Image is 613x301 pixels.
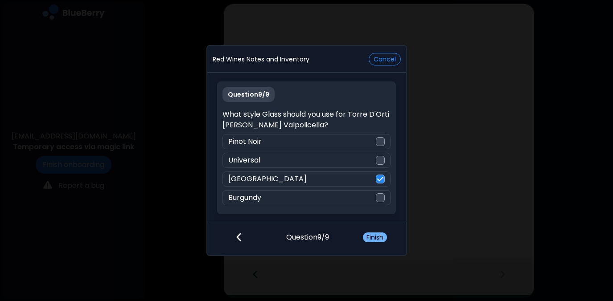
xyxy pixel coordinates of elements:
[222,109,391,130] p: What style Glass should you use for Torre D'Orti [PERSON_NAME] Valpolicella?
[369,53,401,65] button: Cancel
[286,221,329,243] p: Question 9 / 9
[228,155,260,166] p: Universal
[222,87,275,102] p: Question 9 / 9
[228,192,261,203] p: Burgundy
[228,136,262,147] p: Pinot Noir
[213,55,309,63] p: Red Wines Notes and Inventory
[363,232,387,242] button: Finish
[228,174,307,184] p: [GEOGRAPHIC_DATA]
[377,175,383,183] img: check
[236,232,242,242] img: file icon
